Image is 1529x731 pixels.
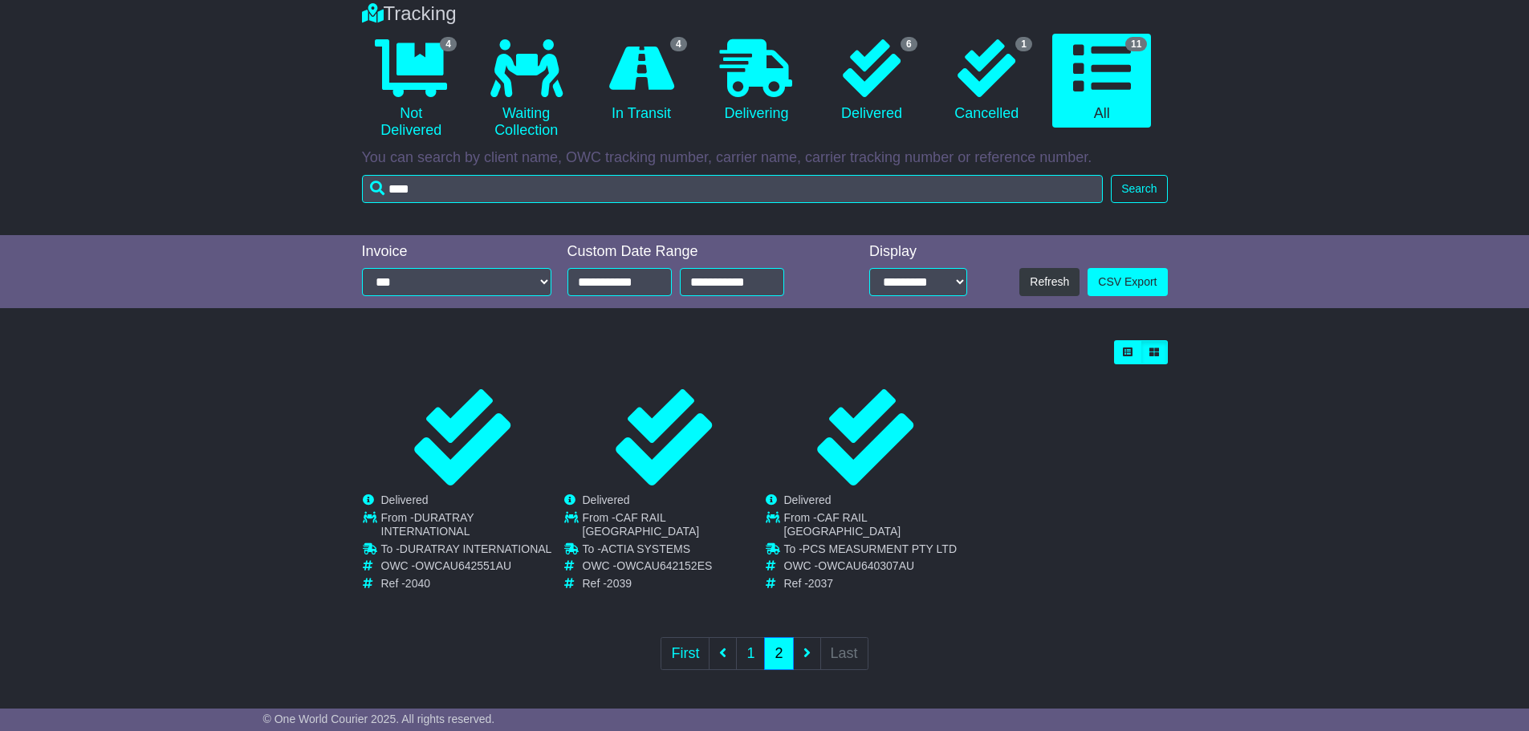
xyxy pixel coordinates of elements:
[784,511,901,538] span: CAF RAIL [GEOGRAPHIC_DATA]
[362,149,1168,167] p: You can search by client name, OWC tracking number, carrier name, carrier tracking number or refe...
[583,493,630,506] span: Delivered
[1111,175,1167,203] button: Search
[661,637,710,670] a: First
[601,542,690,555] span: ACTIA SYSTEMS
[784,559,966,577] td: OWC -
[583,542,764,560] td: To -
[784,542,966,560] td: To -
[670,37,687,51] span: 4
[354,2,1176,26] div: Tracking
[764,637,793,670] a: 2
[362,34,461,145] a: 4 Not Delivered
[362,243,551,261] div: Invoice
[583,577,764,591] td: Ref -
[583,559,764,577] td: OWC -
[583,511,764,542] td: From -
[901,37,917,51] span: 6
[818,559,914,572] span: OWCAU640307AU
[1015,37,1032,51] span: 1
[381,511,474,538] span: DURATRAY INTERNATIONAL
[937,34,1036,128] a: 1 Cancelled
[822,34,921,128] a: 6 Delivered
[808,577,833,590] span: 2037
[381,511,563,542] td: From -
[381,577,563,591] td: Ref -
[1125,37,1147,51] span: 11
[616,559,712,572] span: OWCAU642152ES
[784,577,966,591] td: Ref -
[869,243,967,261] div: Display
[263,713,495,725] span: © One World Courier 2025. All rights reserved.
[415,559,511,572] span: OWCAU642551AU
[1019,268,1080,296] button: Refresh
[784,493,832,506] span: Delivered
[1088,268,1167,296] a: CSV Export
[440,37,457,51] span: 4
[381,542,563,560] td: To -
[607,577,632,590] span: 2039
[567,243,825,261] div: Custom Date Range
[803,542,957,555] span: PCS MEASURMENT PTY LTD
[477,34,575,145] a: Waiting Collection
[381,493,429,506] span: Delivered
[707,34,806,128] a: Delivering
[1052,34,1151,128] a: 11 All
[381,559,563,577] td: OWC -
[784,511,966,542] td: From -
[400,542,552,555] span: DURATRAY INTERNATIONAL
[592,34,690,128] a: 4 In Transit
[736,637,765,670] a: 1
[405,577,430,590] span: 2040
[583,511,700,538] span: CAF RAIL [GEOGRAPHIC_DATA]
